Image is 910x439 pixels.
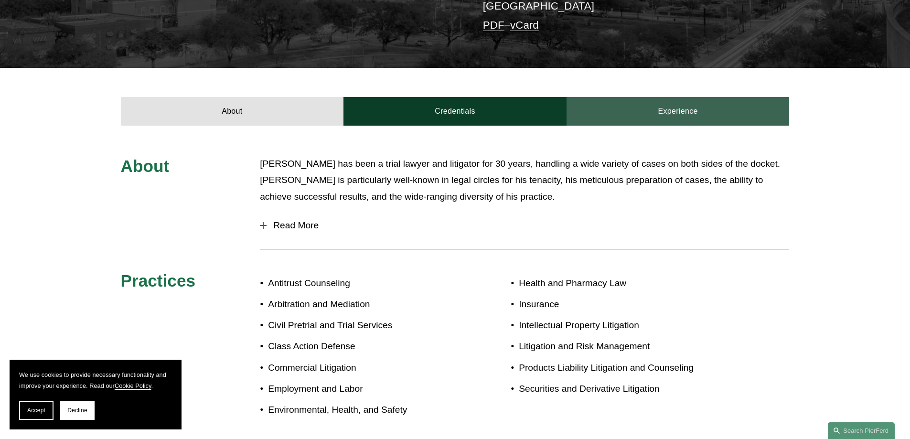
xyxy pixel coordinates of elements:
button: Read More [260,213,789,238]
p: Litigation and Risk Management [519,338,734,355]
p: Arbitration and Mediation [268,296,455,313]
a: Search this site [828,422,895,439]
p: Class Action Defense [268,338,455,355]
a: Credentials [343,97,567,126]
button: Decline [60,401,95,420]
p: We use cookies to provide necessary functionality and improve your experience. Read our . [19,369,172,391]
a: Cookie Policy [115,382,151,389]
span: About [121,157,170,175]
p: [PERSON_NAME] has been a trial lawyer and litigator for 30 years, handling a wide variety of case... [260,156,789,205]
section: Cookie banner [10,360,182,429]
span: Practices [121,271,196,290]
a: About [121,97,344,126]
span: Read More [267,220,789,231]
p: Products Liability Litigation and Counseling [519,360,734,376]
p: Insurance [519,296,734,313]
p: Civil Pretrial and Trial Services [268,317,455,334]
span: Accept [27,407,45,414]
p: Environmental, Health, and Safety [268,402,455,418]
p: Commercial Litigation [268,360,455,376]
a: vCard [510,19,539,31]
p: Securities and Derivative Litigation [519,381,734,397]
span: Decline [67,407,87,414]
button: Accept [19,401,54,420]
a: Experience [567,97,790,126]
p: Antitrust Counseling [268,275,455,292]
p: Employment and Labor [268,381,455,397]
p: Health and Pharmacy Law [519,275,734,292]
p: Intellectual Property Litigation [519,317,734,334]
a: PDF [483,19,504,31]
